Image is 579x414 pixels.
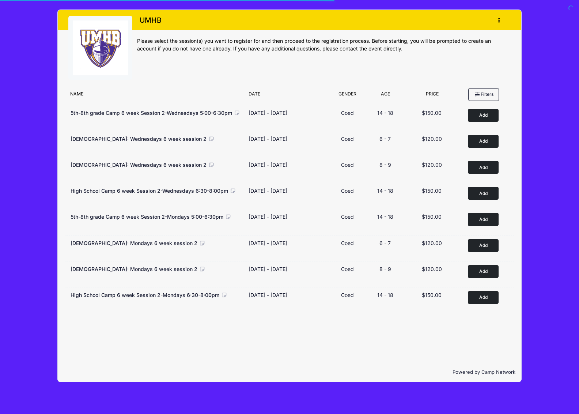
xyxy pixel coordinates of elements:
[71,162,207,168] span: [DEMOGRAPHIC_DATA]: Wednesdays 6 week session 2
[422,188,442,194] span: $150.00
[468,239,499,252] button: Add
[71,292,219,298] span: High School Camp 6 week Session 2-Mondays 6:30-8:00pm
[468,109,499,122] button: Add
[64,369,515,376] p: Powered by Camp Network
[468,291,499,304] button: Add
[379,162,391,168] span: 8 - 9
[67,91,245,101] div: Name
[330,91,366,101] div: Gender
[341,240,354,246] span: Coed
[249,161,287,169] div: [DATE] - [DATE]
[468,213,499,226] button: Add
[377,188,393,194] span: 14 - 18
[377,214,393,220] span: 14 - 18
[249,239,287,247] div: [DATE] - [DATE]
[422,214,442,220] span: $150.00
[249,109,287,117] div: [DATE] - [DATE]
[249,187,287,195] div: [DATE] - [DATE]
[377,110,393,116] span: 14 - 18
[341,110,354,116] span: Coed
[71,136,207,142] span: [DEMOGRAPHIC_DATA]: Wednesdays 6 week session 2
[249,265,287,273] div: [DATE] - [DATE]
[249,291,287,299] div: [DATE] - [DATE]
[468,88,499,101] button: Filters
[341,162,354,168] span: Coed
[249,135,287,143] div: [DATE] - [DATE]
[379,240,391,246] span: 6 - 7
[422,162,442,168] span: $120.00
[245,91,330,101] div: Date
[71,214,223,220] span: 5th-8th grade Camp 6 week Session 2-Mondays 5:00-6:30pm
[341,188,354,194] span: Coed
[249,213,287,221] div: [DATE] - [DATE]
[137,14,164,27] h1: UMHB
[71,266,197,272] span: [DEMOGRAPHIC_DATA]: Mondays 6 week session 2
[137,37,511,53] div: Please select the session(s) you want to register for and then proceed to the registration proces...
[365,91,405,101] div: Age
[379,266,391,272] span: 8 - 9
[379,136,391,142] span: 6 - 7
[341,266,354,272] span: Coed
[341,292,354,298] span: Coed
[422,292,442,298] span: $150.00
[422,136,442,142] span: $120.00
[71,188,228,194] span: High School Camp 6 week Session 2-Wednesdays 6:30-8:00pm
[468,265,499,278] button: Add
[405,91,459,101] div: Price
[341,136,354,142] span: Coed
[468,161,499,174] button: Add
[422,266,442,272] span: $120.00
[73,20,128,75] img: logo
[422,110,442,116] span: $150.00
[422,240,442,246] span: $120.00
[377,292,393,298] span: 14 - 18
[468,187,499,200] button: Add
[71,110,232,116] span: 5th-8th grade Camp 6 week Session 2-Wednesdays 5:00-6:30pm
[71,240,197,246] span: [DEMOGRAPHIC_DATA]: Mondays 6 week session 2
[468,135,499,148] button: Add
[341,214,354,220] span: Coed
